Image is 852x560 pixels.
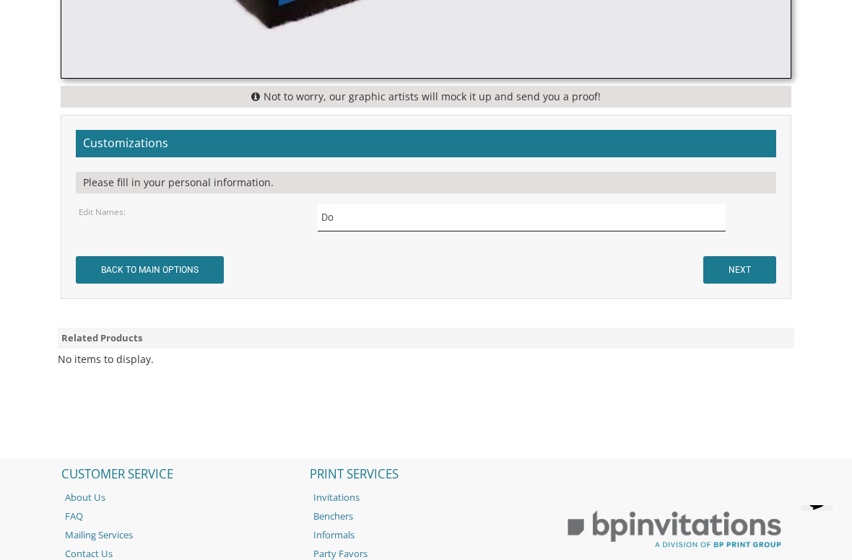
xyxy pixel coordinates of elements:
div: Not to worry, our graphic artists will mock it up and send you a proof! [61,86,792,108]
a: Mailing Services [54,525,300,544]
h2: PRINT SERVICES [303,460,549,488]
div: No items to display. [58,352,154,367]
label: Edit Names: [79,206,126,219]
a: Invitations [303,488,549,507]
a: About Us [54,488,300,507]
h2: CUSTOMER SERVICE [54,460,300,488]
input: NEXT [703,256,776,284]
a: Benchers [303,507,549,525]
a: FAQ [54,507,300,525]
img: BP Print Group [551,500,797,560]
a: Informals [303,525,549,544]
h2: Customizations [76,130,777,157]
iframe: chat widget [795,505,843,551]
input: BACK TO MAIN OPTIONS [76,256,224,284]
div: Related Products [58,328,795,349]
div: Please fill in your personal information. [76,172,777,193]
